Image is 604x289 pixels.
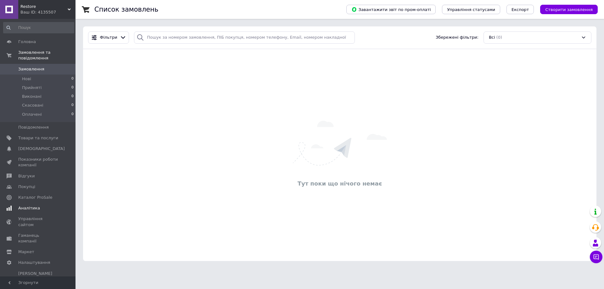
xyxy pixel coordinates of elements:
[18,66,44,72] span: Замовлення
[18,233,58,244] span: Гаманець компанії
[346,5,436,14] button: Завантажити звіт по пром-оплаті
[22,103,43,108] span: Скасовані
[540,5,598,14] button: Створити замовлення
[18,157,58,168] span: Показники роботи компанії
[18,184,35,190] span: Покупці
[3,22,74,33] input: Пошук
[590,251,602,263] button: Чат з покупцем
[71,94,74,99] span: 0
[442,5,500,14] button: Управління статусами
[545,7,593,12] span: Створити замовлення
[506,5,534,14] button: Експорт
[22,76,31,82] span: Нові
[18,146,65,152] span: [DEMOGRAPHIC_DATA]
[18,195,52,200] span: Каталог ProSale
[22,112,42,117] span: Оплачені
[18,205,40,211] span: Аналітика
[71,76,74,82] span: 0
[18,125,49,130] span: Повідомлення
[489,35,495,41] span: Всі
[496,35,502,40] span: (0)
[71,103,74,108] span: 0
[22,85,42,91] span: Прийняті
[71,112,74,117] span: 0
[100,35,117,41] span: Фільтри
[18,50,75,61] span: Замовлення та повідомлення
[436,35,478,41] span: Збережені фільтри:
[134,31,355,44] input: Пошук за номером замовлення, ПІБ покупця, номером телефону, Email, номером накладної
[20,9,75,15] div: Ваш ID: 4135507
[351,7,431,12] span: Завантажити звіт по пром-оплаті
[86,180,593,187] div: Тут поки що нічого немає
[18,216,58,227] span: Управління сайтом
[22,94,42,99] span: Виконані
[18,135,58,141] span: Товари та послуги
[94,6,158,13] h1: Список замовлень
[534,7,598,12] a: Створити замовлення
[18,39,36,45] span: Головна
[447,7,495,12] span: Управління статусами
[18,260,50,265] span: Налаштування
[18,271,58,288] span: [PERSON_NAME] та рахунки
[71,85,74,91] span: 0
[512,7,529,12] span: Експорт
[18,173,35,179] span: Відгуки
[18,249,34,255] span: Маркет
[20,4,68,9] span: Restore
